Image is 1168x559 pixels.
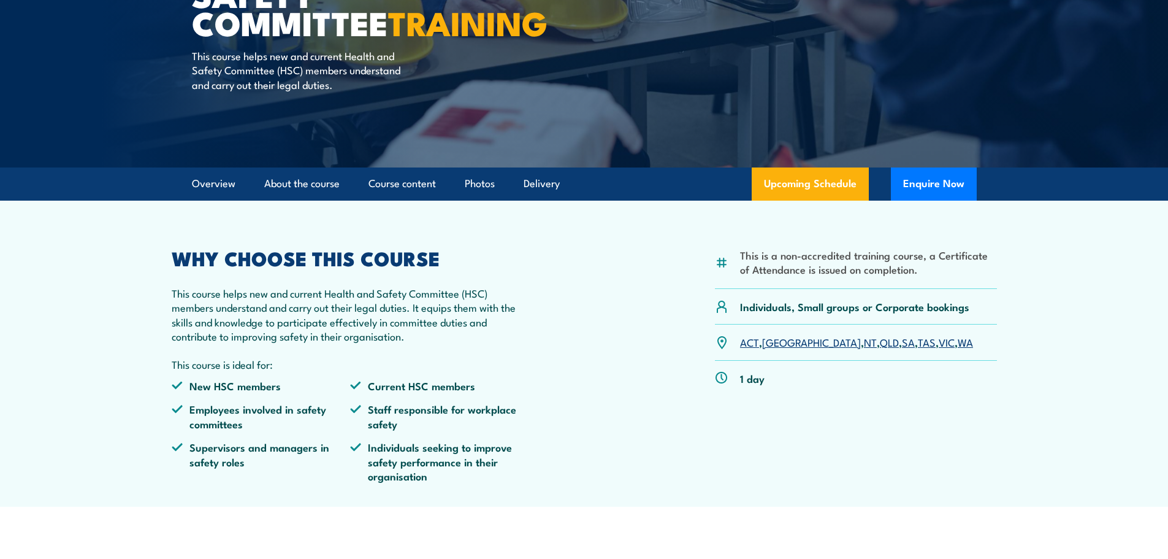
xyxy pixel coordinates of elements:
a: VIC [939,334,955,349]
li: Current HSC members [350,379,529,393]
a: Delivery [524,168,560,200]
p: , , , , , , , [740,335,973,349]
a: Course content [368,168,436,200]
p: This course helps new and current Health and Safety Committee (HSC) members understand and carry ... [172,286,530,344]
p: This course helps new and current Health and Safety Committee (HSC) members understand and carry ... [192,48,416,91]
p: This course is ideal for: [172,357,530,371]
p: Individuals, Small groups or Corporate bookings [740,299,969,314]
li: Supervisors and managers in safety roles [172,440,351,483]
a: WA [958,334,973,349]
li: Individuals seeking to improve safety performance in their organisation [350,440,529,483]
li: This is a non-accredited training course, a Certificate of Attendance is issued on completion. [740,248,997,277]
a: TAS [918,334,936,349]
a: About the course [264,168,340,200]
a: Photos [465,168,495,200]
a: [GEOGRAPHIC_DATA] [762,334,861,349]
button: Enquire Now [891,168,977,201]
p: 1 day [740,371,765,385]
a: ACT [740,334,759,349]
a: NT [864,334,877,349]
a: Upcoming Schedule [752,168,869,201]
a: QLD [880,334,899,349]
a: SA [902,334,915,349]
h2: WHY CHOOSE THIS COURSE [172,249,530,266]
a: Overview [192,168,235,200]
li: New HSC members [172,379,351,393]
li: Employees involved in safety committees [172,402,351,431]
li: Staff responsible for workplace safety [350,402,529,431]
